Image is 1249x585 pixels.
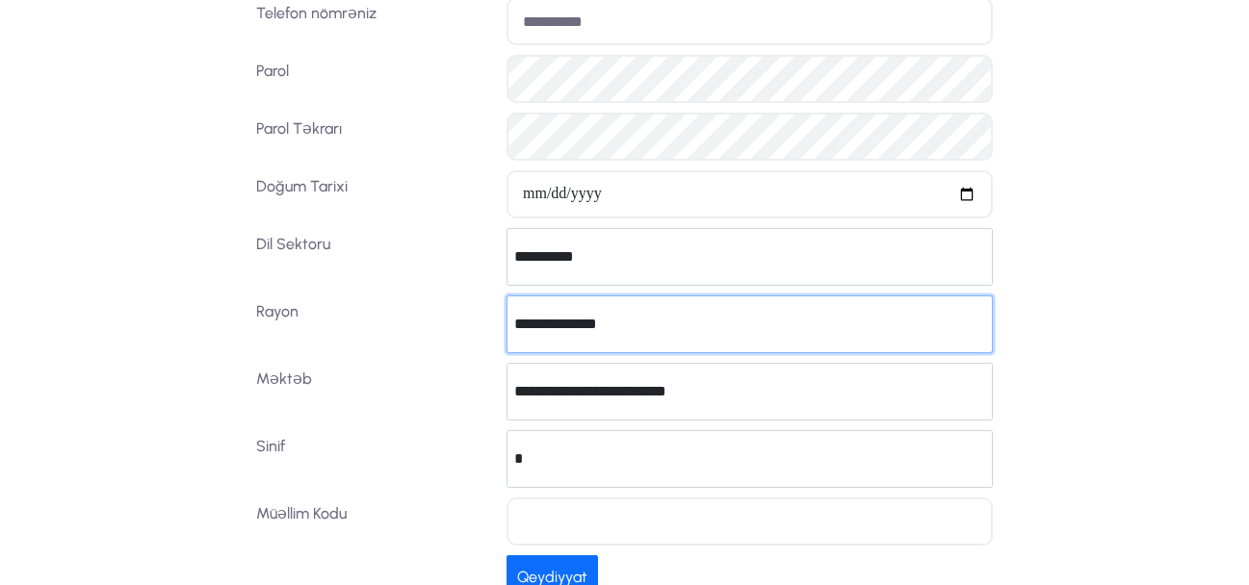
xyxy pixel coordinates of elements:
[249,55,500,103] label: Parol
[249,497,500,546] label: Müəllim Kodu
[249,113,500,161] label: Parol Təkrarı
[249,430,500,488] label: Sinif
[249,363,500,420] label: Məktəb
[249,170,500,218] label: Doğum Tarixi
[249,228,500,286] label: Dil Sektoru
[249,295,500,353] label: Rayon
